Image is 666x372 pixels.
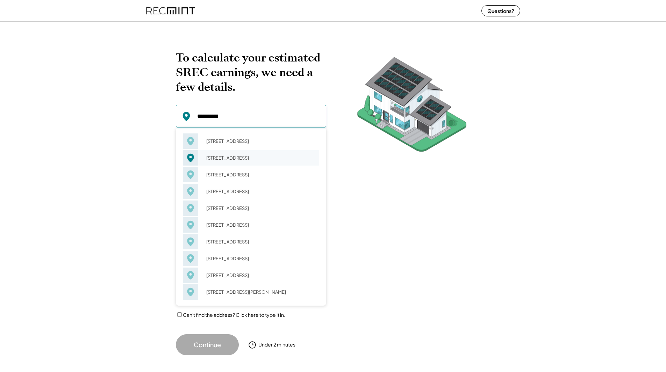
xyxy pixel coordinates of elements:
div: [STREET_ADDRESS] [202,187,319,196]
div: [STREET_ADDRESS] [202,220,319,230]
label: Can't find the address? Click here to type it in. [183,312,285,318]
button: Continue [176,334,239,355]
div: [STREET_ADDRESS] [202,153,319,163]
img: RecMintArtboard%207.png [344,50,480,162]
div: Under 2 minutes [258,341,295,348]
div: [STREET_ADDRESS] [202,270,319,280]
img: recmint-logotype%403x%20%281%29.jpeg [146,1,195,20]
button: Questions? [481,5,520,16]
div: [STREET_ADDRESS] [202,203,319,213]
div: [STREET_ADDRESS] [202,136,319,146]
h2: To calculate your estimated SREC earnings, we need a few details. [176,50,326,94]
div: [STREET_ADDRESS][PERSON_NAME] [202,287,319,297]
div: [STREET_ADDRESS] [202,237,319,247]
div: [STREET_ADDRESS] [202,170,319,180]
div: [STREET_ADDRESS] [202,254,319,263]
